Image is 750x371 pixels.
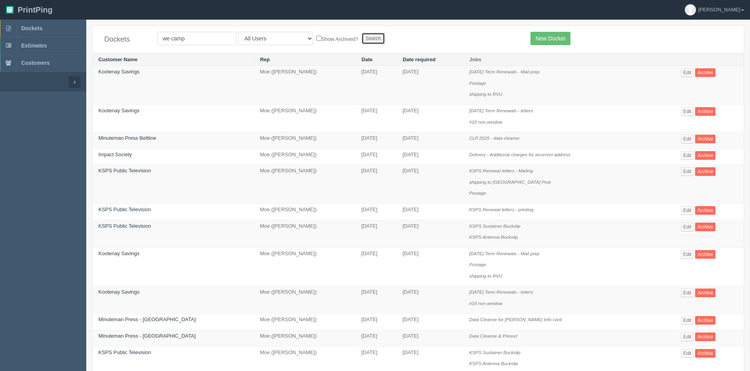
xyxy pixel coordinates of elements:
a: Minuteman Press Beltline [98,135,156,141]
td: Moe ([PERSON_NAME]) [254,66,356,105]
td: [DATE] [397,203,463,220]
a: Minuteman Press - [GEOGRAPHIC_DATA] [98,333,196,339]
td: [DATE] [397,148,463,165]
a: Edit [681,223,694,231]
i: KSPS Antenna Buckslip [469,361,518,366]
a: Edit [681,316,694,325]
a: Archive [695,250,715,259]
td: [DATE] [397,247,463,286]
i: Data Cleanse for [PERSON_NAME] Info card [469,317,562,322]
td: [DATE] [397,66,463,105]
input: Show Archived? [316,36,321,41]
td: [DATE] [397,132,463,149]
span: Customers [21,60,50,66]
a: KSPS Public Television [98,223,151,229]
td: [DATE] [356,286,397,314]
a: Archive [695,107,715,116]
td: [DATE] [356,203,397,220]
td: Moe ([PERSON_NAME]) [254,132,356,149]
a: KSPS Public Television [98,349,151,355]
i: Postage [469,80,486,86]
a: Archive [695,135,715,143]
td: [DATE] [356,148,397,165]
td: [DATE] [356,220,397,247]
a: Archive [695,167,715,176]
td: Moe ([PERSON_NAME]) [254,148,356,165]
input: Customer Name [158,32,236,45]
a: Edit [681,250,694,259]
a: Archive [695,333,715,341]
i: [DATE] Term Renewals - Mail prep [469,69,539,74]
input: Search [361,33,385,44]
h4: Dockets [104,36,146,44]
a: KSPS Public Television [98,168,151,174]
img: avatar_default-7531ab5dedf162e01f1e0bb0964e6a185e93c5c22dfe317fb01d7f8cd2b1632c.jpg [685,4,696,15]
td: [DATE] [397,330,463,347]
td: Moe ([PERSON_NAME]) [254,105,356,132]
td: Moe ([PERSON_NAME]) [254,203,356,220]
td: [DATE] [356,247,397,286]
i: Postage [469,190,486,196]
td: [DATE] [397,105,463,132]
a: Archive [695,151,715,160]
i: [DATE] Term Renewals - letters [469,289,533,294]
i: #10 non window [469,301,502,306]
td: Moe ([PERSON_NAME]) [254,165,356,204]
i: #10 non window [469,119,502,124]
a: Kootenay Savings [98,69,140,75]
td: [DATE] [356,132,397,149]
a: Kootenay Savings [98,250,140,256]
td: [DATE] [356,165,397,204]
a: Minuteman Press - [GEOGRAPHIC_DATA] [98,316,196,322]
a: Edit [681,68,694,77]
i: Postage [469,262,486,267]
a: KSPS Public Television [98,207,151,212]
a: Rep [260,57,270,62]
i: Delivery - Additional charges for incorrect address [469,152,570,157]
i: CLP 2025 - data cleanse [469,135,519,141]
a: Edit [681,349,694,358]
td: [DATE] [397,286,463,314]
a: New Docket [530,32,570,45]
td: [DATE] [356,66,397,105]
i: shipping to RVU [469,91,502,97]
a: Edit [681,289,694,297]
a: Kootenay Savings [98,289,140,295]
a: Edit [681,206,694,215]
a: Edit [681,107,694,116]
i: KSPS Sustainer Buckslip [469,223,521,228]
a: Kootenay Savings [98,108,140,113]
a: Customer Name [98,57,138,62]
a: Archive [695,68,715,77]
label: Show Archived? [316,34,358,43]
i: KSPS Sustainer Buckslip [469,350,521,355]
td: Moe ([PERSON_NAME]) [254,247,356,286]
td: Moe ([PERSON_NAME]) [254,330,356,347]
th: Jobs [463,53,675,66]
td: [DATE] [397,165,463,204]
a: Edit [681,151,694,160]
i: KSPS Renewal letters - printing [469,207,534,212]
td: Moe ([PERSON_NAME]) [254,314,356,330]
a: Date [361,57,372,62]
td: [DATE] [397,220,463,247]
a: Archive [695,316,715,325]
a: Impact Society [98,152,132,157]
a: Archive [695,289,715,297]
img: logo-3e63b451c926e2ac314895c53de4908e5d424f24456219fb08d385ab2e579770.png [6,6,14,14]
td: [DATE] [356,105,397,132]
a: Edit [681,333,694,341]
i: [DATE] Term Renewals - Mail prep [469,251,539,256]
td: [DATE] [397,314,463,330]
span: Estimates [21,42,47,49]
a: Archive [695,349,715,358]
span: Dockets [21,25,42,31]
i: Data Cleanse & Presort [469,333,518,338]
td: Moe ([PERSON_NAME]) [254,286,356,314]
td: [DATE] [356,314,397,330]
a: Archive [695,206,715,215]
a: Date required [403,57,436,62]
i: shipping to [GEOGRAPHIC_DATA] Post [469,179,551,185]
i: [DATE] Term Renewals - letters [469,108,533,113]
i: KSPS Antenna Buckslip [469,234,518,239]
